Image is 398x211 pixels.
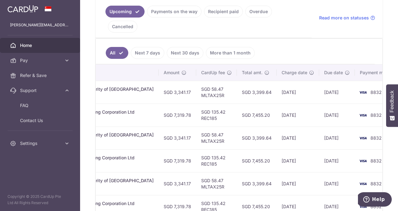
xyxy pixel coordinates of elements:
[164,69,180,76] span: Amount
[358,192,392,208] iframe: Opens a widget where you can find more information
[20,117,61,124] span: Contact Us
[370,158,382,163] span: 8832
[357,180,369,188] img: Bank Card
[357,203,369,210] img: Bank Card
[167,47,203,59] a: Next 30 days
[196,172,237,195] td: SGD 58.47 MLTAX25R
[20,57,61,64] span: Pay
[319,149,355,172] td: [DATE]
[237,172,277,195] td: SGD 3,399.64
[20,42,61,49] span: Home
[386,84,398,127] button: Feedback - Show survey
[357,134,369,142] img: Bank Card
[370,181,382,186] span: 8832
[8,5,38,13] img: CardUp
[106,47,128,59] a: All
[196,104,237,126] td: SGD 135.42 REC185
[389,90,395,112] span: Feedback
[159,81,196,104] td: SGD 3,341.17
[10,22,70,28] p: [PERSON_NAME][EMAIL_ADDRESS][DOMAIN_NAME]
[277,104,319,126] td: [DATE]
[108,21,137,33] a: Cancelled
[159,149,196,172] td: SGD 7,319.78
[196,81,237,104] td: SGD 58.47 MLTAX25R
[204,6,243,18] a: Recipient paid
[357,111,369,119] img: Bank Card
[282,69,307,76] span: Charge date
[159,104,196,126] td: SGD 7,319.78
[105,6,145,18] a: Upcoming
[20,140,61,147] span: Settings
[319,104,355,126] td: [DATE]
[370,90,382,95] span: 8832
[319,15,375,21] a: Read more on statuses
[147,6,202,18] a: Payments on the way
[196,149,237,172] td: SGD 135.42 REC185
[357,89,369,96] img: Bank Card
[319,81,355,104] td: [DATE]
[159,126,196,149] td: SGD 3,341.17
[245,6,272,18] a: Overdue
[277,126,319,149] td: [DATE]
[237,81,277,104] td: SGD 3,399.64
[370,135,382,141] span: 8832
[319,15,369,21] span: Read more on statuses
[20,102,61,109] span: FAQ
[242,69,263,76] span: Total amt.
[206,47,255,59] a: More than 1 month
[196,126,237,149] td: SGD 58.47 MLTAX25R
[324,69,343,76] span: Due date
[277,172,319,195] td: [DATE]
[237,104,277,126] td: SGD 7,455.20
[131,47,164,59] a: Next 7 days
[20,72,61,79] span: Refer & Save
[159,172,196,195] td: SGD 3,341.17
[319,172,355,195] td: [DATE]
[237,149,277,172] td: SGD 7,455.20
[20,87,61,94] span: Support
[201,69,225,76] span: CardUp fee
[319,126,355,149] td: [DATE]
[370,112,382,118] span: 8832
[277,81,319,104] td: [DATE]
[277,149,319,172] td: [DATE]
[357,157,369,165] img: Bank Card
[237,126,277,149] td: SGD 3,399.64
